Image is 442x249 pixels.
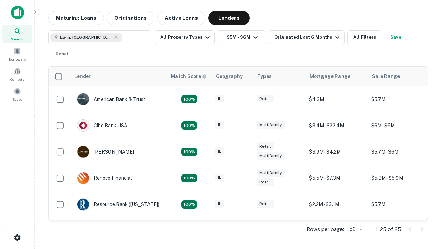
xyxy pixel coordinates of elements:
span: Saved [12,96,22,102]
th: Geography [212,67,253,86]
img: picture [77,146,89,158]
th: Types [253,67,306,86]
a: Contacts [2,65,32,83]
a: Saved [2,85,32,103]
button: Save your search to get updates of matches that match your search criteria. [385,30,407,44]
button: All Property Types [155,30,215,44]
div: Matching Properties: 4, hasApolloMatch: undefined [181,148,197,156]
th: Mortgage Range [306,67,368,86]
img: picture [77,93,89,105]
td: $5.7M [368,86,430,112]
td: $5.7M - $6M [368,139,430,165]
div: IL [215,174,224,182]
img: picture [77,120,89,131]
div: Retail [257,178,274,186]
span: Borrowers [9,56,26,62]
img: picture [77,172,89,184]
button: Reset [51,47,73,61]
div: Originated Last 6 Months [274,33,342,41]
div: Resource Bank ([US_STATE]) [77,198,160,211]
td: $5.5M - $7.3M [306,165,368,191]
td: $2.2M - $3.1M [306,191,368,218]
div: Matching Properties: 7, hasApolloMatch: undefined [181,95,197,103]
div: Types [257,72,272,81]
img: picture [77,199,89,210]
div: Multifamily [257,121,285,129]
button: Originated Last 6 Months [269,30,345,44]
div: Geography [216,72,243,81]
button: Originations [107,11,154,25]
div: IL [215,95,224,103]
div: IL [215,200,224,208]
span: Elgin, [GEOGRAPHIC_DATA], [GEOGRAPHIC_DATA] [60,34,112,40]
div: Multifamily [257,152,285,160]
button: All Filters [347,30,382,44]
div: Retail [257,142,274,150]
div: Multifamily [257,169,285,177]
div: Mortgage Range [310,72,350,81]
a: Borrowers [2,45,32,63]
div: Capitalize uses an advanced AI algorithm to match your search with the best lender. The match sco... [171,73,207,80]
div: Sale Range [372,72,400,81]
div: Cibc Bank USA [77,119,127,132]
span: Search [11,36,23,42]
div: [PERSON_NAME] [77,146,134,158]
div: Matching Properties: 4, hasApolloMatch: undefined [181,200,197,209]
button: Active Loans [157,11,205,25]
div: IL [215,147,224,155]
span: Contacts [10,76,24,82]
button: Lenders [208,11,250,25]
button: Maturing Loans [48,11,104,25]
td: $5.6M [368,218,430,244]
div: Lender [74,72,91,81]
a: Search [2,25,32,43]
td: $3.4M - $22.4M [306,112,368,139]
button: $5M - $6M [218,30,266,44]
iframe: Chat Widget [407,172,442,205]
div: Renovo Financial [77,172,132,184]
p: Rows per page: [307,225,344,233]
div: Matching Properties: 4, hasApolloMatch: undefined [181,174,197,182]
th: Lender [70,67,167,86]
td: $6M - $6M [368,112,430,139]
td: $4M [306,218,368,244]
td: $5.3M - $5.9M [368,165,430,191]
td: $3.9M - $4.2M [306,139,368,165]
th: Capitalize uses an advanced AI algorithm to match your search with the best lender. The match sco... [167,67,212,86]
div: 50 [347,224,364,234]
div: Retail [257,95,274,103]
img: capitalize-icon.png [11,6,24,19]
td: $4.3M [306,86,368,112]
div: Matching Properties: 4, hasApolloMatch: undefined [181,121,197,130]
th: Sale Range [368,67,430,86]
h6: Match Score [171,73,205,80]
td: $5.7M [368,191,430,218]
p: 1–25 of 25 [375,225,401,233]
div: IL [215,121,224,129]
div: American Bank & Trust [77,93,145,105]
div: Retail [257,200,274,208]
